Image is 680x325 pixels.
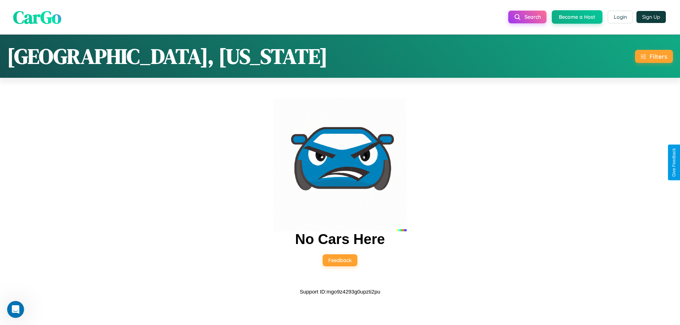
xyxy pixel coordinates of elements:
button: Feedback [323,254,357,266]
iframe: Intercom live chat [7,301,24,318]
p: Support ID: mgo9z4293g0upzti2pu [300,287,380,296]
button: Become a Host [552,10,602,24]
img: car [273,98,407,231]
span: CarGo [13,5,61,29]
h2: No Cars Here [295,231,385,247]
div: Filters [650,53,667,60]
button: Search [508,11,546,23]
div: Give Feedback [671,148,676,177]
button: Login [608,11,633,23]
h1: [GEOGRAPHIC_DATA], [US_STATE] [7,42,328,71]
button: Filters [635,50,673,63]
button: Sign Up [636,11,666,23]
span: Search [525,14,541,20]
